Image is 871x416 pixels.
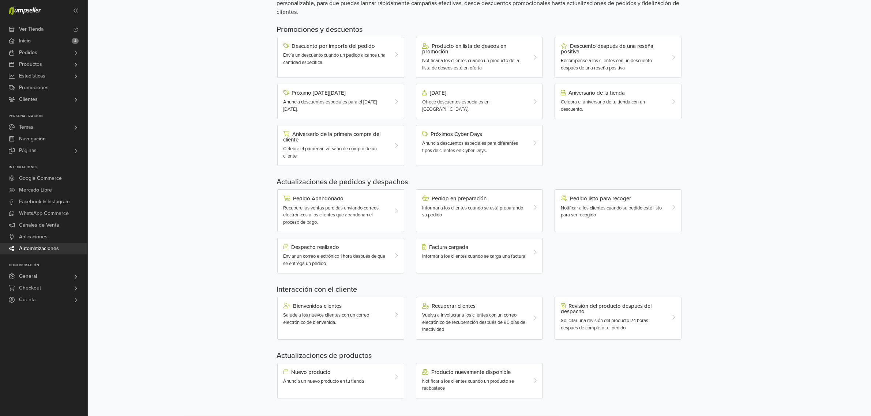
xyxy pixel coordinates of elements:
div: Aniversario de la primera compra del cliente [284,131,388,143]
span: Anuncia descuentos especiales para diferentes tipos de clientes en Cyber Days. [422,140,518,154]
div: Producto en lista de deseos en promoción [422,43,526,54]
h5: Promociones y descuentos [277,25,682,34]
span: Productos [19,58,42,70]
span: Recupere las ventas perdidas enviando correos electrónicos a los clientes que abandonan el proces... [284,205,379,225]
span: Temas [19,121,33,133]
span: Notificar a los clientes cuando un producto se reabastece [422,378,514,392]
span: 3 [72,38,79,44]
div: Próximos Cyber Days [422,131,526,137]
p: Integraciones [9,165,87,170]
span: Informar a los clientes cuando se está preparando su pedido [422,205,523,218]
span: Anuncia un nuevo producto en tu tienda [284,378,364,384]
span: Automatizaciones [19,243,59,254]
div: Nuevo producto [284,369,388,375]
h5: Interacción con el cliente [277,285,682,294]
span: Promociones [19,82,49,94]
span: Solicitar una revisión del producto 24 horas después de completar el pedido [561,318,648,331]
div: [DATE] [422,90,526,96]
span: Notificar a los clientes cuando su pedido esté listo para ser recogido [561,205,662,218]
span: Canales de Venta [19,219,59,231]
span: Mercado Libre [19,184,52,196]
div: Bienvenidos clientes [284,303,388,309]
span: Notificar a los clientes cuando un producto de la lista de deseos esté en oferta [422,58,519,71]
span: Anuncia descuentos especiales para el [DATE][DATE]. [284,99,377,112]
span: Ver Tienda [19,23,44,35]
span: Navegación [19,133,46,145]
span: Recompense a los clientes con un descuento después de una reseña positiva [561,58,652,71]
span: Pedidos [19,47,37,58]
div: Recuperar clientes [422,303,526,309]
span: Checkout [19,282,41,294]
p: Personalización [9,114,87,118]
div: Factura cargada [422,244,526,250]
span: Celebre el primer aniversario de compra de un cliente [284,146,377,159]
span: Páginas [19,145,37,156]
span: Inicio [19,35,31,47]
p: Configuración [9,263,87,268]
h5: Actualizaciones de pedidos y despachos [277,178,682,186]
div: Pedido en preparación [422,196,526,201]
span: Ofrece descuentos especiales en [GEOGRAPHIC_DATA]. [422,99,489,112]
div: Pedido Abandonado [284,196,388,201]
div: Aniversario de la tienda [561,90,665,96]
span: Vuelva a involucrar a los clientes con un correo electrónico de recuperación después de 90 días d... [422,312,525,332]
div: Revisión del producto después del despacho [561,303,665,314]
span: Celebra el aniversario de tu tienda con un descuento. [561,99,645,112]
span: Clientes [19,94,38,105]
span: Estadísticas [19,70,45,82]
span: Salude a los nuevos clientes con un correo electrónico de bienvenida. [284,312,369,325]
div: Despacho realizado [284,244,388,250]
div: Descuento después de una reseña positiva [561,43,665,54]
div: Próximo [DATE][DATE] [284,90,388,96]
span: Informar a los clientes cuando se carga una factura [422,253,525,259]
div: Descuento por importe del pedido [284,43,388,49]
span: Envíe un descuento cuando un pedido alcance una cantidad específica. [284,52,386,65]
span: Cuenta [19,294,35,306]
span: Facebook & Instagram [19,196,70,208]
div: Pedido listo para recoger [561,196,665,201]
span: Aplicaciones [19,231,48,243]
span: Google Commerce [19,173,62,184]
div: Producto nuevamente disponible [422,369,526,375]
span: General [19,271,37,282]
span: Enviar un correo electrónico 1 hora después de que se entrega un pedido [284,253,386,266]
h5: Actualizaciones de productos [277,351,682,360]
span: WhatsApp Commerce [19,208,69,219]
